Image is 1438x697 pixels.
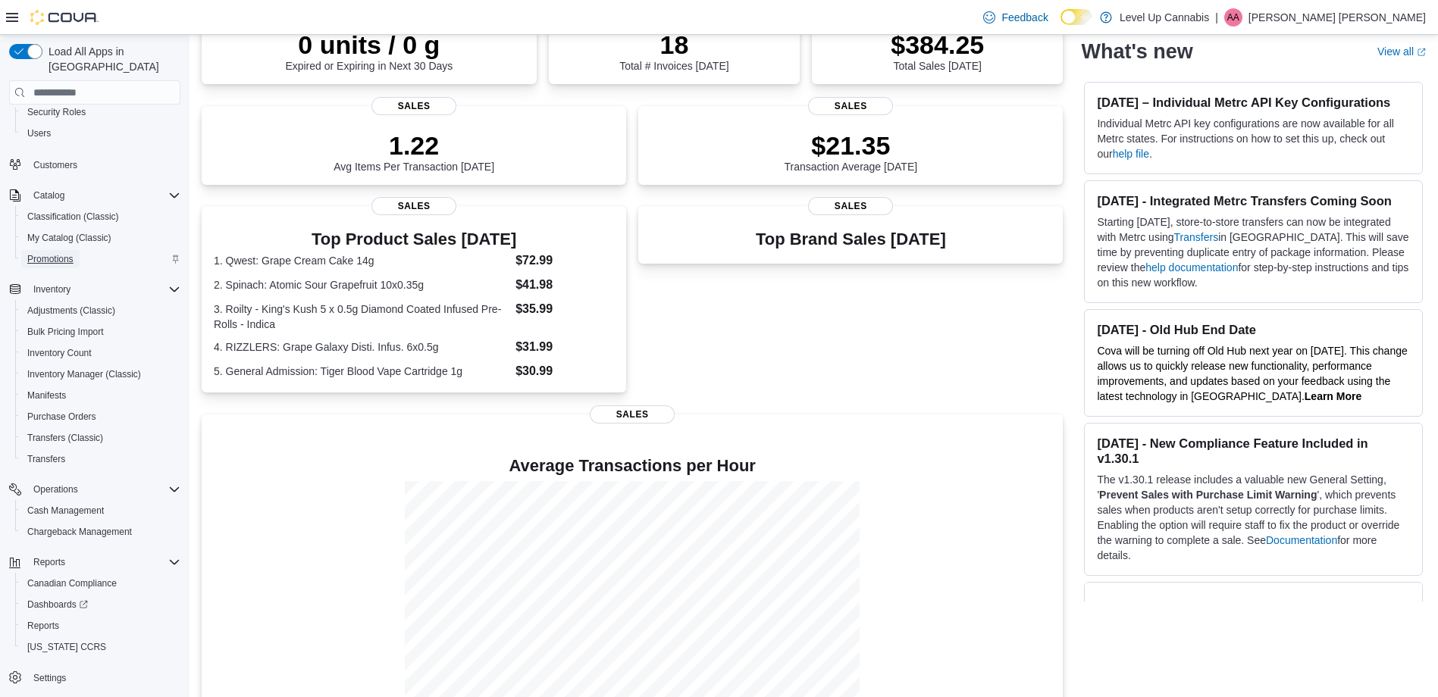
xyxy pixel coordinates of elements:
span: Chargeback Management [27,526,132,538]
button: Customers [3,153,186,175]
span: AA [1227,8,1239,27]
button: Inventory [3,279,186,300]
a: Dashboards [15,594,186,615]
span: Customers [27,155,180,173]
button: Security Roles [15,102,186,123]
span: Sales [590,405,675,424]
span: Bulk Pricing Import [27,326,104,338]
a: Security Roles [21,103,92,121]
span: Dark Mode [1060,25,1061,26]
button: Users [15,123,186,144]
a: Reports [21,617,65,635]
a: Adjustments (Classic) [21,302,121,320]
span: Manifests [21,386,180,405]
a: Purchase Orders [21,408,102,426]
span: Purchase Orders [21,408,180,426]
span: Security Roles [21,103,180,121]
span: Inventory [33,283,70,295]
span: Canadian Compliance [27,577,117,589]
div: Andrew Alain [1224,8,1242,27]
a: Classification (Classic) [21,208,125,226]
button: Reports [27,553,71,571]
button: My Catalog (Classic) [15,227,186,248]
span: Promotions [27,253,74,265]
p: Individual Metrc API key configurations are now available for all Metrc states. For instructions ... [1097,116,1410,161]
span: Transfers (Classic) [21,429,180,447]
span: Sales [808,97,893,115]
a: View allExternal link [1377,45,1426,58]
span: Transfers (Classic) [27,432,103,444]
button: Inventory Manager (Classic) [15,364,186,385]
span: Operations [27,480,180,499]
dt: 5. General Admission: Tiger Blood Vape Cartridge 1g [214,364,509,379]
button: Operations [3,479,186,500]
button: Catalog [3,185,186,206]
a: Chargeback Management [21,523,138,541]
p: | [1215,8,1218,27]
h3: [DATE] - Integrated Metrc Transfers Coming Soon [1097,193,1410,208]
span: Settings [33,672,66,684]
dd: $72.99 [515,252,614,270]
button: Transfers [15,449,186,470]
a: help documentation [1145,261,1238,273]
button: Reports [15,615,186,636]
span: Users [27,127,51,139]
p: $384.25 [891,30,984,60]
span: Cash Management [21,502,180,520]
span: Reports [27,620,59,632]
span: Reports [33,556,65,568]
dt: 3. Roilty - King's Kush 5 x 0.5g Diamond Coated Infused Pre-Rolls - Indica [214,302,509,332]
a: Learn More [1305,390,1361,402]
a: Documentation [1266,534,1337,546]
span: Sales [808,197,893,215]
span: Chargeback Management [21,523,180,541]
button: Adjustments (Classic) [15,300,186,321]
dd: $41.98 [515,276,614,294]
span: Cova will be turning off Old Hub next year on [DATE]. This change allows us to quickly release ne... [1097,345,1407,402]
a: My Catalog (Classic) [21,229,117,247]
div: Total Sales [DATE] [891,30,984,72]
span: Customers [33,159,77,171]
span: [US_STATE] CCRS [27,641,106,653]
dd: $30.99 [515,362,614,380]
span: Load All Apps in [GEOGRAPHIC_DATA] [42,44,180,74]
input: Dark Mode [1060,9,1092,25]
a: Cash Management [21,502,110,520]
a: Transfers (Classic) [21,429,109,447]
h3: [DATE] - New Compliance Feature Included in v1.30.1 [1097,436,1410,466]
span: Adjustments (Classic) [27,305,115,317]
span: Reports [21,617,180,635]
span: Adjustments (Classic) [21,302,180,320]
a: Manifests [21,386,72,405]
a: Feedback [977,2,1054,33]
dt: 2. Spinach: Atomic Sour Grapefruit 10x0.35g [214,277,509,292]
button: Inventory [27,280,77,298]
span: Bulk Pricing Import [21,323,180,341]
button: Bulk Pricing Import [15,321,186,342]
span: Settings [27,668,180,687]
a: help file [1113,148,1149,160]
span: Cash Management [27,505,104,517]
a: Settings [27,669,72,687]
button: Catalog [27,186,70,205]
h3: [DATE] - Old Hub End Date [1097,322,1410,337]
span: Manifests [27,389,66,402]
span: Promotions [21,250,180,268]
button: Inventory Count [15,342,186,364]
p: 0 units / 0 g [285,30,453,60]
span: Users [21,124,180,142]
span: My Catalog (Classic) [21,229,180,247]
button: [US_STATE] CCRS [15,636,186,658]
button: Operations [27,480,84,499]
a: Canadian Compliance [21,574,123,592]
div: Avg Items Per Transaction [DATE] [334,130,494,173]
span: Dashboards [21,595,180,614]
span: Classification (Classic) [21,208,180,226]
h4: Average Transactions per Hour [214,457,1051,475]
h3: [DATE] – Individual Metrc API Key Configurations [1097,95,1410,110]
h3: Top Brand Sales [DATE] [756,230,946,248]
div: Expired or Expiring in Next 30 Days [285,30,453,72]
dt: 4. RIZZLERS: Grape Galaxy Disti. Infus. 6x0.5g [214,339,509,355]
p: Starting [DATE], store-to-store transfers can now be integrated with Metrc using in [GEOGRAPHIC_D... [1097,214,1410,290]
a: [US_STATE] CCRS [21,638,112,656]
